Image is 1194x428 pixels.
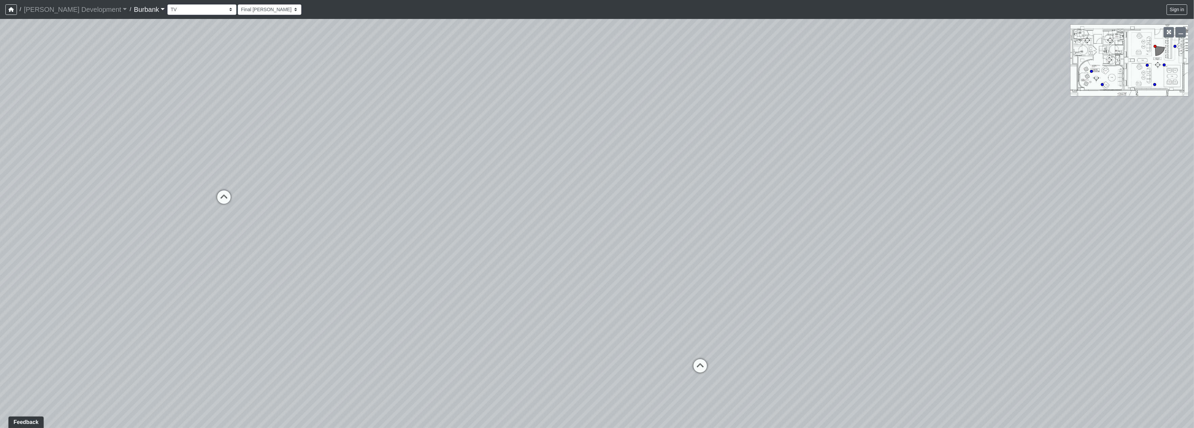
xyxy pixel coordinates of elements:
[134,3,165,16] a: Burbank
[5,414,45,428] iframe: Ybug feedback widget
[24,3,127,16] a: [PERSON_NAME] Development
[1167,4,1187,15] button: Sign in
[17,3,24,16] span: /
[127,3,134,16] span: /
